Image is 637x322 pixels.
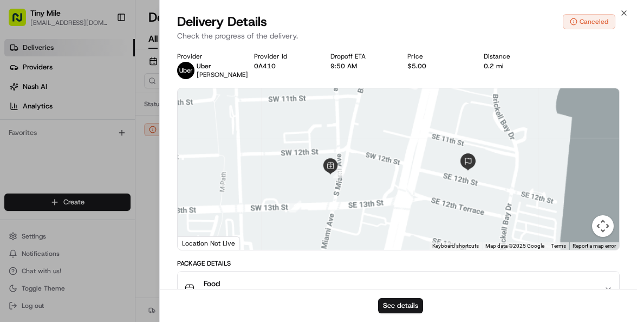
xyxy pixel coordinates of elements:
[289,201,301,212] div: 2
[432,242,479,250] button: Keyboard shortcuts
[180,236,216,250] a: Open this area in Google Maps (opens a new window)
[378,298,423,313] button: See details
[485,243,544,249] span: Map data ©2025 Google
[573,243,616,249] a: Report a map error
[178,236,240,250] div: Location Not Live
[484,52,543,61] div: Distance
[330,52,390,61] div: Dropoff ETA
[254,52,314,61] div: Provider Id
[407,52,467,61] div: Price
[177,30,620,41] p: Check the progress of the delivery.
[197,62,211,70] span: Uber
[177,52,237,61] div: Provider
[204,278,235,289] span: Food
[551,243,566,249] a: Terms (opens in new tab)
[330,62,390,70] div: 9:50 AM
[180,236,216,250] img: Google
[177,13,267,30] span: Delivery Details
[407,62,467,70] div: $5.00
[563,14,615,29] button: Canceled
[592,215,614,237] button: Map camera controls
[333,166,345,178] div: 3
[177,62,194,79] img: uber-new-logo.jpeg
[197,70,248,79] span: [PERSON_NAME]
[177,259,620,268] div: Package Details
[178,272,619,306] button: Food
[254,62,276,70] button: 0A410
[484,62,543,70] div: 0.2 mi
